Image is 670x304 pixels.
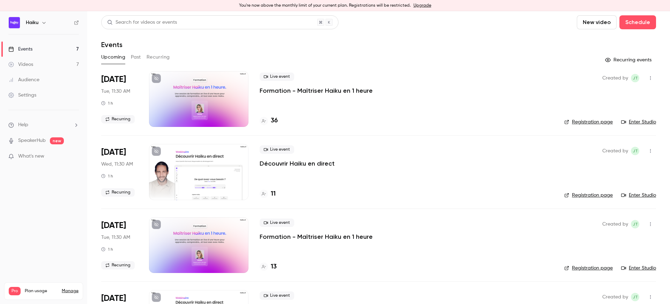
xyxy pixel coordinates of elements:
[260,116,278,126] a: 36
[101,293,126,304] span: [DATE]
[9,287,21,295] span: Pro
[101,115,135,123] span: Recurring
[621,265,656,272] a: Enter Studio
[147,52,170,63] button: Recurring
[564,119,613,126] a: Registration page
[101,88,130,95] span: Tue, 11:30 AM
[631,220,639,228] span: jean Touzet
[101,52,125,63] button: Upcoming
[101,246,113,252] div: 1 h
[271,262,277,272] h4: 13
[602,74,628,82] span: Created by
[602,54,656,66] button: Recurring events
[8,46,32,53] div: Events
[260,145,294,154] span: Live event
[633,147,638,155] span: jT
[101,144,138,200] div: Sep 17 Wed, 11:30 AM (Europe/Paris)
[260,73,294,81] span: Live event
[260,262,277,272] a: 13
[101,261,135,269] span: Recurring
[260,233,373,241] a: Formation - Maîtriser Haiku en 1 heure
[633,293,638,301] span: jT
[101,217,138,273] div: Sep 23 Tue, 11:30 AM (Europe/Paris)
[633,74,638,82] span: jT
[631,74,639,82] span: jean Touzet
[9,17,20,28] img: Haiku
[101,161,133,168] span: Wed, 11:30 AM
[101,188,135,197] span: Recurring
[101,173,113,179] div: 1 h
[577,15,617,29] button: New video
[260,159,335,168] a: Découvrir Haiku en direct
[101,147,126,158] span: [DATE]
[631,293,639,301] span: jean Touzet
[101,220,126,231] span: [DATE]
[101,71,138,127] div: Sep 16 Tue, 11:30 AM (Europe/Paris)
[101,74,126,85] span: [DATE]
[8,121,79,129] li: help-dropdown-opener
[50,137,64,144] span: new
[260,189,276,199] a: 11
[107,19,177,26] div: Search for videos or events
[414,3,431,8] a: Upgrade
[25,288,58,294] span: Plan usage
[18,121,28,129] span: Help
[619,15,656,29] button: Schedule
[271,116,278,126] h4: 36
[621,119,656,126] a: Enter Studio
[101,100,113,106] div: 1 h
[271,189,276,199] h4: 11
[8,61,33,68] div: Videos
[602,293,628,301] span: Created by
[101,234,130,241] span: Tue, 11:30 AM
[631,147,639,155] span: jean Touzet
[8,76,39,83] div: Audience
[621,192,656,199] a: Enter Studio
[260,86,373,95] a: Formation - Maîtriser Haiku en 1 heure
[260,291,294,300] span: Live event
[564,265,613,272] a: Registration page
[62,288,79,294] a: Manage
[101,40,122,49] h1: Events
[602,220,628,228] span: Created by
[602,147,628,155] span: Created by
[26,19,38,26] h6: Haiku
[564,192,613,199] a: Registration page
[8,92,36,99] div: Settings
[18,137,46,144] a: SpeakerHub
[18,153,44,160] span: What's new
[633,220,638,228] span: jT
[131,52,141,63] button: Past
[260,219,294,227] span: Live event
